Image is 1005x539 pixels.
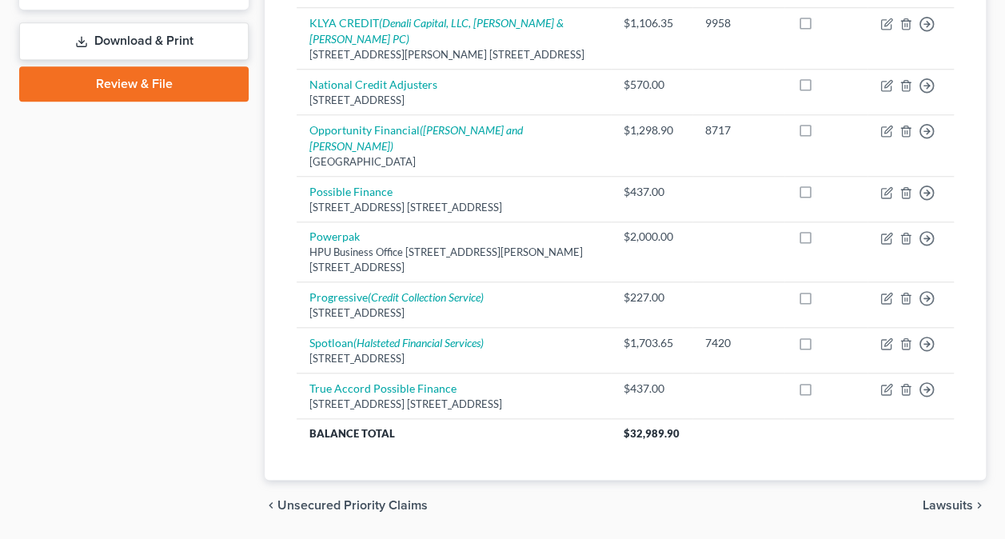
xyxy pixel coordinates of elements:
[705,122,772,138] div: 8717
[309,305,598,321] div: [STREET_ADDRESS]
[624,122,680,138] div: $1,298.90
[19,22,249,60] a: Download & Print
[309,185,393,198] a: Possible Finance
[624,15,680,31] div: $1,106.35
[297,419,611,448] th: Balance Total
[309,154,598,170] div: [GEOGRAPHIC_DATA]
[624,289,680,305] div: $227.00
[309,290,484,304] a: Progressive(Credit Collection Service)
[309,16,564,46] i: (Denali Capital, LLC, [PERSON_NAME] & [PERSON_NAME] PC)
[705,335,772,351] div: 7420
[265,499,277,512] i: chevron_left
[624,427,680,440] span: $32,989.90
[705,15,772,31] div: 9958
[309,381,457,395] a: True Accord Possible Finance
[277,499,428,512] span: Unsecured Priority Claims
[923,499,986,512] button: Lawsuits chevron_right
[624,229,680,245] div: $2,000.00
[624,77,680,93] div: $570.00
[624,381,680,397] div: $437.00
[309,47,598,62] div: [STREET_ADDRESS][PERSON_NAME] [STREET_ADDRESS]
[353,336,484,349] i: (Halsteted Financial Services)
[309,78,437,91] a: National Credit Adjusters
[309,351,598,366] div: [STREET_ADDRESS]
[624,184,680,200] div: $437.00
[973,499,986,512] i: chevron_right
[309,336,484,349] a: Spotloan(Halsteted Financial Services)
[368,290,484,304] i: (Credit Collection Service)
[309,16,564,46] a: KLYA CREDIT(Denali Capital, LLC, [PERSON_NAME] & [PERSON_NAME] PC)
[309,230,360,243] a: Powerpak
[309,123,523,153] i: ([PERSON_NAME] and [PERSON_NAME])
[309,397,598,412] div: [STREET_ADDRESS] [STREET_ADDRESS]
[309,245,598,274] div: HPU Business Office [STREET_ADDRESS][PERSON_NAME] [STREET_ADDRESS]
[265,499,428,512] button: chevron_left Unsecured Priority Claims
[19,66,249,102] a: Review & File
[624,335,680,351] div: $1,703.65
[923,499,973,512] span: Lawsuits
[309,123,523,153] a: Opportunity Financial([PERSON_NAME] and [PERSON_NAME])
[309,93,598,108] div: [STREET_ADDRESS]
[309,200,598,215] div: [STREET_ADDRESS] [STREET_ADDRESS]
